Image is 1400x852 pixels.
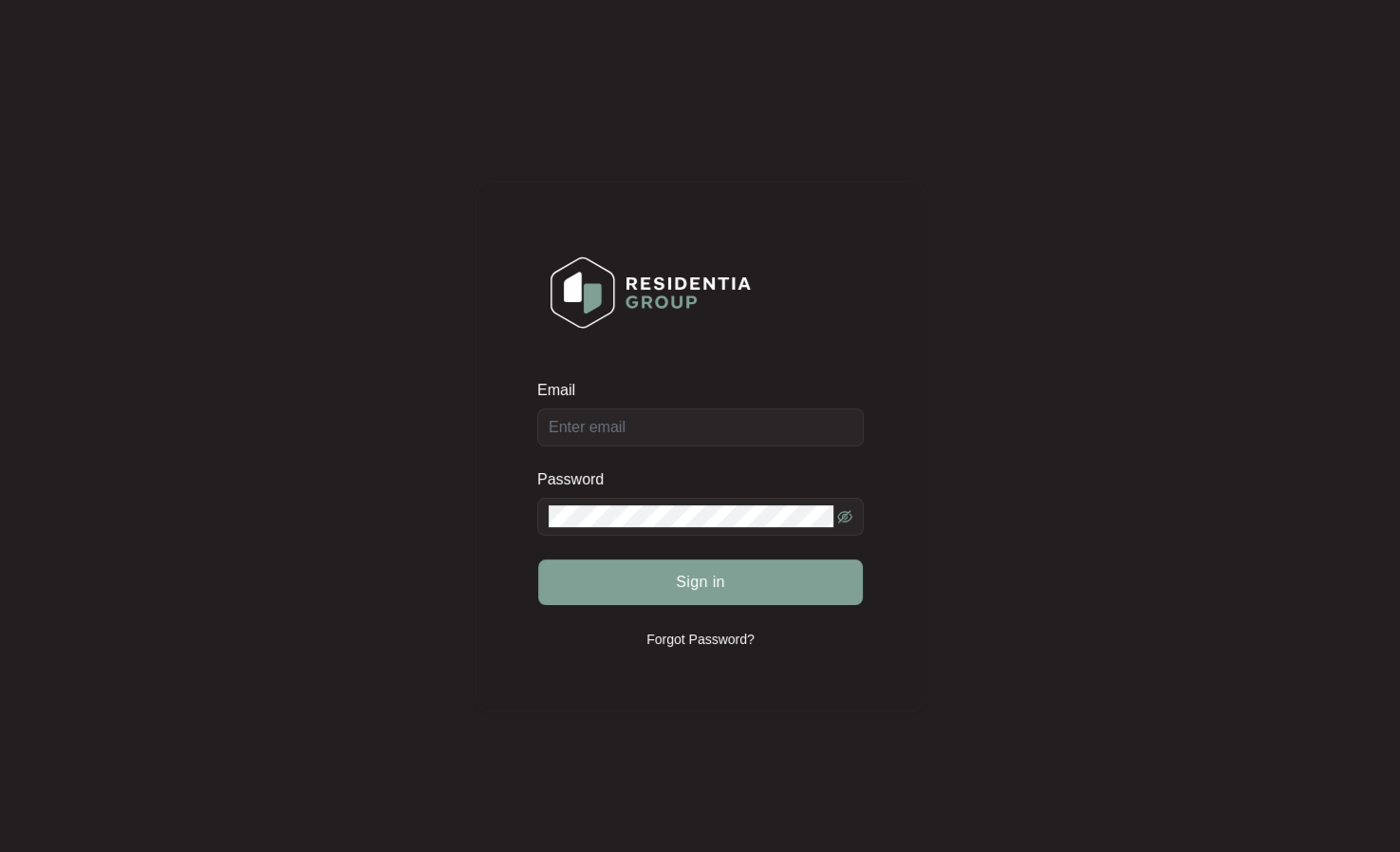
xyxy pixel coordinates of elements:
[676,571,725,594] span: Sign in
[837,509,852,524] span: eye-invisible
[537,408,864,446] input: Email
[549,505,833,528] input: Password
[537,470,618,489] label: Password
[538,559,863,605] button: Sign in
[537,381,588,400] label: Email
[646,630,755,649] p: Forgot Password?
[538,244,763,341] img: Login Logo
